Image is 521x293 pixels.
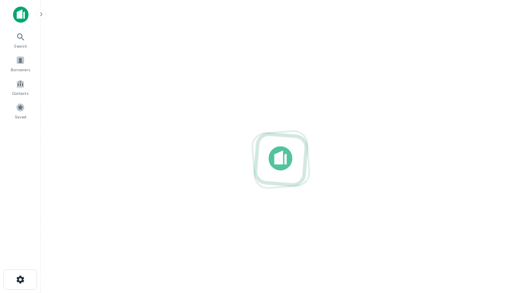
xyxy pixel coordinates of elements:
[2,100,38,122] a: Saved
[11,66,30,73] span: Borrowers
[2,29,38,51] a: Search
[2,76,38,98] a: Contacts
[15,114,26,120] span: Saved
[480,202,521,241] iframe: Chat Widget
[2,52,38,74] a: Borrowers
[14,43,27,49] span: Search
[13,7,28,23] img: capitalize-icon.png
[12,90,28,96] span: Contacts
